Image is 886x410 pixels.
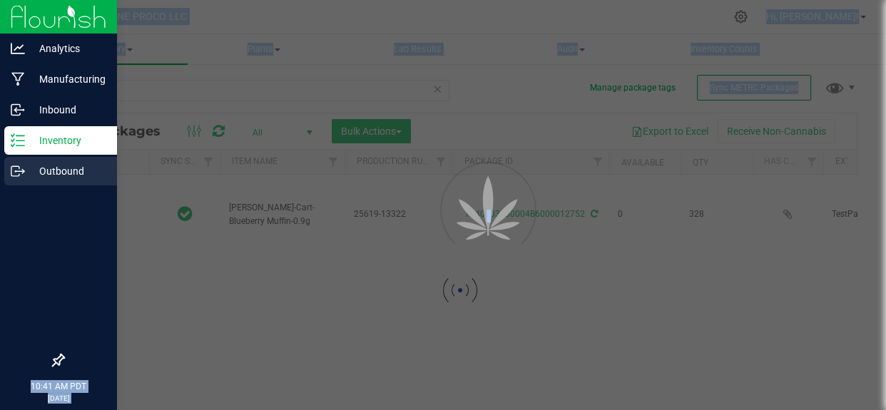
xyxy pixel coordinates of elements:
[25,163,111,180] p: Outbound
[11,103,25,117] inline-svg: Inbound
[11,164,25,178] inline-svg: Outbound
[11,133,25,148] inline-svg: Inventory
[11,41,25,56] inline-svg: Analytics
[25,132,111,149] p: Inventory
[25,71,111,88] p: Manufacturing
[6,380,111,393] p: 10:41 AM PDT
[25,101,111,118] p: Inbound
[11,72,25,86] inline-svg: Manufacturing
[25,40,111,57] p: Analytics
[6,393,111,404] p: [DATE]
